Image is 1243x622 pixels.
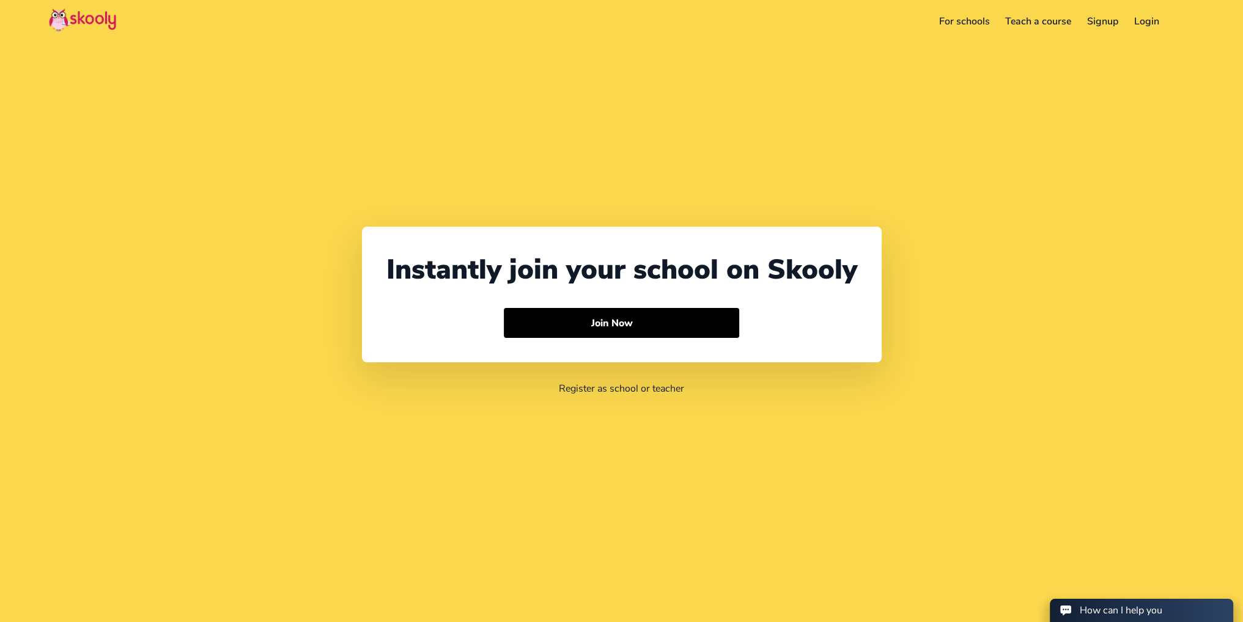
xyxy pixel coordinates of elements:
[559,382,684,395] a: Register as school or teacher
[997,12,1079,31] a: Teach a course
[931,12,998,31] a: For schools
[49,8,116,32] img: Skooly
[1079,12,1126,31] a: Signup
[1126,12,1167,31] a: Login
[386,251,857,288] div: Instantly join your school on Skooly
[504,308,739,338] button: Join Now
